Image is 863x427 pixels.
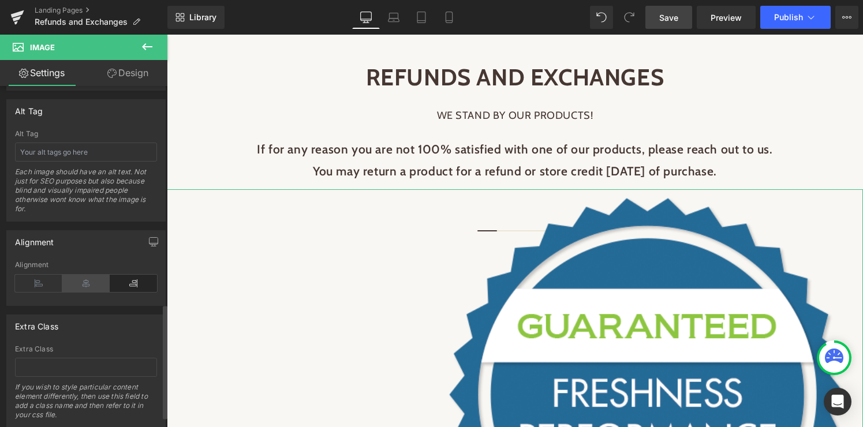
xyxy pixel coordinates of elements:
[590,6,613,29] button: Undo
[15,100,43,116] div: Alt Tag
[15,143,157,162] input: Your alt tags go here
[15,231,54,247] div: Alignment
[711,12,742,24] span: Preview
[618,6,641,29] button: Redo
[15,130,157,138] div: Alt Tag
[35,17,128,27] span: Refunds and Exchanges
[15,383,157,427] div: If you wish to style particular content element differently, then use this field to add a class n...
[12,126,685,148] p: You may return a product for a refund or store credit [DATE] of purchase.
[167,6,225,29] a: New Library
[12,104,685,126] p: If for any reason you are not 100% satisfied with one of our products, please reach out to us.
[86,60,170,86] a: Design
[12,28,685,58] h1: REFUNDS AND EXCHANGES
[380,6,408,29] a: Laptop
[30,43,55,52] span: Image
[12,72,685,90] p: WE STAND BY OUR PRODUCTS!
[824,388,851,415] div: Open Intercom Messenger
[435,6,463,29] a: Mobile
[352,6,380,29] a: Desktop
[15,315,58,331] div: Extra Class
[697,6,756,29] a: Preview
[774,13,803,22] span: Publish
[659,12,678,24] span: Save
[835,6,858,29] button: More
[408,6,435,29] a: Tablet
[15,345,157,353] div: Extra Class
[15,261,157,269] div: Alignment
[15,167,157,221] div: Each image should have an alt text. Not just for SEO purposes but also because blind and visually...
[189,12,216,23] span: Library
[760,6,831,29] button: Publish
[35,6,167,15] a: Landing Pages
